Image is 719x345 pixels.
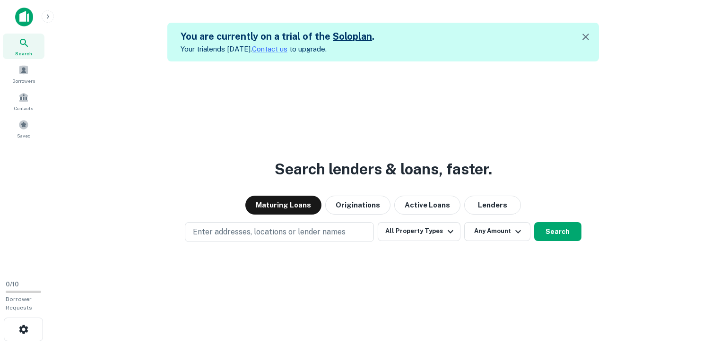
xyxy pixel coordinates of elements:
a: Search [3,34,44,59]
button: Search [534,222,581,241]
p: Your trial ends [DATE]. to upgrade. [181,43,374,55]
span: Saved [17,132,31,139]
a: Soloplan [333,31,372,42]
iframe: Chat Widget [672,269,719,315]
span: Borrower Requests [6,296,32,311]
h5: You are currently on a trial of the . [181,29,374,43]
a: Saved [3,116,44,141]
a: Borrowers [3,61,44,86]
a: Contact us [252,45,287,53]
span: Borrowers [12,77,35,85]
button: Enter addresses, locations or lender names [185,222,374,242]
button: All Property Types [378,222,460,241]
span: Contacts [14,104,33,112]
button: Originations [325,196,390,215]
a: Contacts [3,88,44,114]
h3: Search lenders & loans, faster. [275,158,492,181]
button: Lenders [464,196,521,215]
img: capitalize-icon.png [15,8,33,26]
button: Maturing Loans [245,196,321,215]
button: Any Amount [464,222,530,241]
span: Search [15,50,32,57]
button: Active Loans [394,196,460,215]
span: 0 / 10 [6,281,19,288]
p: Enter addresses, locations or lender names [193,226,346,238]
